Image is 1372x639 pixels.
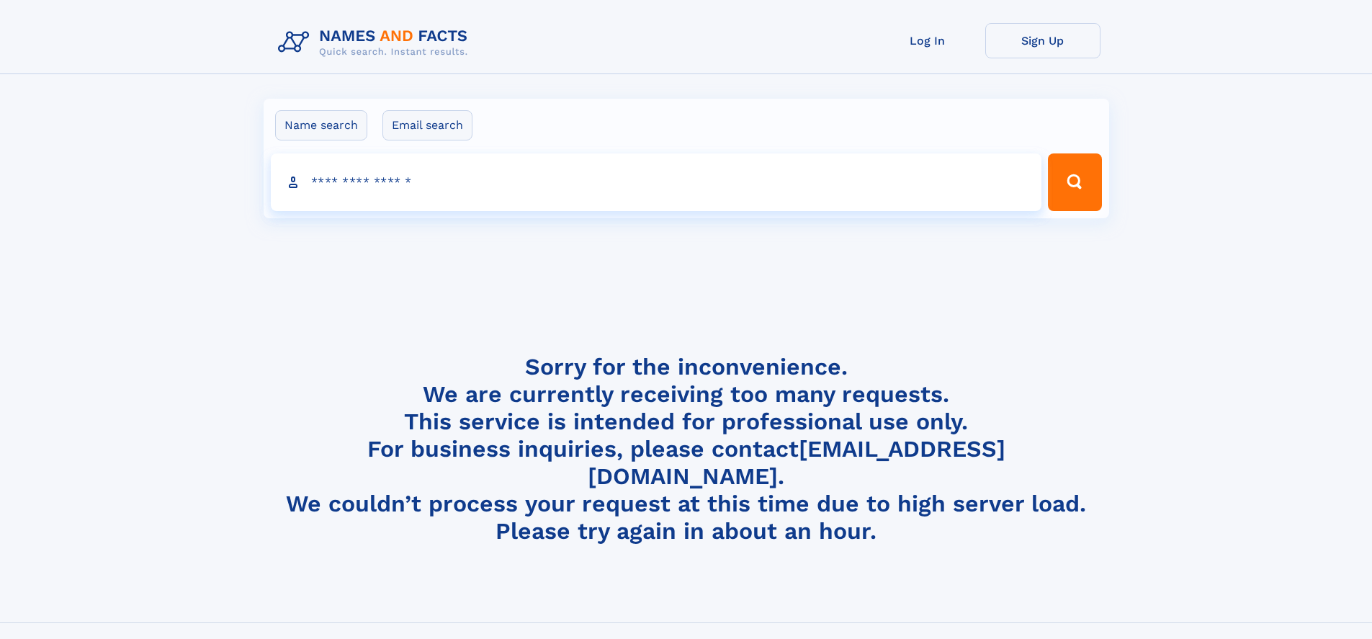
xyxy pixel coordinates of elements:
[272,23,480,62] img: Logo Names and Facts
[275,110,367,140] label: Name search
[985,23,1100,58] a: Sign Up
[271,153,1042,211] input: search input
[588,435,1005,490] a: [EMAIL_ADDRESS][DOMAIN_NAME]
[382,110,472,140] label: Email search
[1048,153,1101,211] button: Search Button
[272,353,1100,545] h4: Sorry for the inconvenience. We are currently receiving too many requests. This service is intend...
[870,23,985,58] a: Log In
